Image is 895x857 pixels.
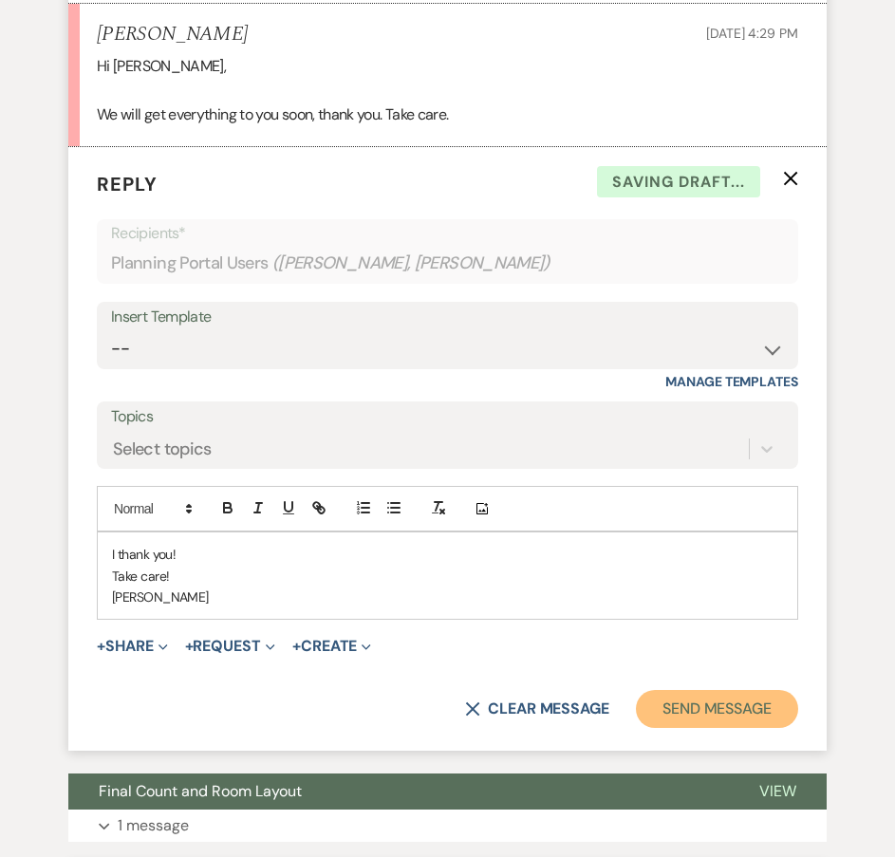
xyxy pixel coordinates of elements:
span: [DATE] 4:29 PM [706,25,798,42]
button: View [729,773,827,810]
span: ( [PERSON_NAME], [PERSON_NAME] ) [272,251,551,276]
button: Send Message [636,690,798,728]
label: Topics [111,403,784,431]
span: View [759,781,796,801]
p: Take care! [112,566,783,587]
p: Hi [PERSON_NAME], [97,54,798,79]
button: Clear message [465,701,609,717]
div: Select topics [113,437,212,462]
p: 1 message [118,813,189,838]
span: Saving draft... [597,166,760,198]
span: + [97,639,105,654]
h5: [PERSON_NAME] [97,23,248,47]
a: Manage Templates [665,373,798,390]
p: We will get everything to you soon, thank you. Take care. [97,102,798,127]
div: Planning Portal Users [111,245,784,282]
p: I thank you! [112,544,783,565]
span: Reply [97,172,158,196]
button: Request [185,639,275,654]
span: Final Count and Room Layout [99,781,302,801]
button: 1 message [68,810,827,842]
span: + [292,639,301,654]
button: Create [292,639,371,654]
button: Share [97,639,168,654]
p: [PERSON_NAME] [112,587,783,607]
p: Recipients* [111,221,784,246]
span: + [185,639,194,654]
button: Final Count and Room Layout [68,773,729,810]
div: Insert Template [111,304,784,331]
